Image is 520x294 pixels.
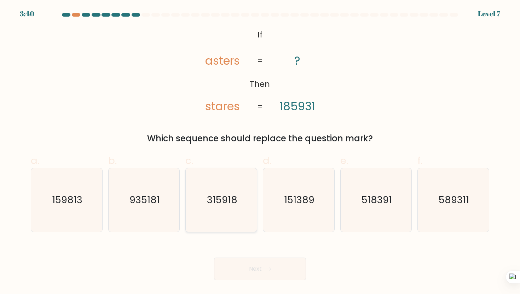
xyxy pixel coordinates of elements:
[31,154,39,167] span: a.
[188,27,331,115] svg: @import url('[URL][DOMAIN_NAME]);
[214,258,306,280] button: Next
[35,132,485,145] div: Which sequence should replace the question mark?
[362,193,392,206] text: 518391
[258,29,262,40] tspan: If
[206,52,240,68] tspan: asters
[478,8,500,19] div: Level 7
[257,55,263,66] tspan: =
[129,193,160,206] text: 935181
[52,193,82,206] text: 159813
[250,78,270,90] tspan: Then
[185,154,193,167] span: c.
[108,154,117,167] span: b.
[263,154,271,167] span: d.
[417,154,422,167] span: f.
[257,101,263,112] tspan: =
[340,154,348,167] span: e.
[279,98,315,114] tspan: 185931
[439,193,469,206] text: 589311
[207,193,237,206] text: 315918
[20,8,34,19] div: 3:40
[206,98,240,114] tspan: stares
[284,193,314,206] text: 151389
[294,52,300,68] tspan: ?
